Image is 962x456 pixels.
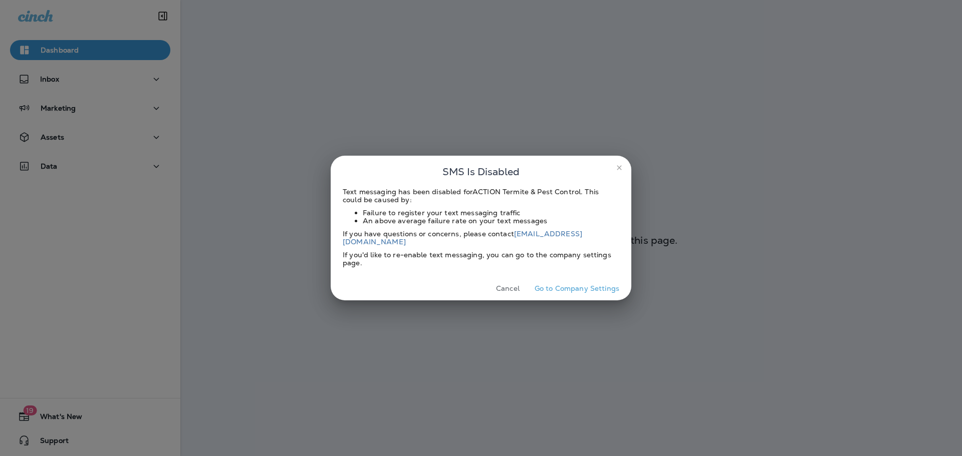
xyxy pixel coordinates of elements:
div: Text messaging has been disabled for ACTION Termite & Pest Control . This could be caused by: [343,188,619,204]
div: If you have questions or concerns, please contact [343,230,619,246]
button: Go to Company Settings [531,281,623,296]
li: An above average failure rate on your text messages [363,217,619,225]
button: Cancel [489,281,527,296]
span: SMS Is Disabled [442,164,520,180]
li: Failure to register your text messaging traffic [363,209,619,217]
button: close [611,160,627,176]
a: [EMAIL_ADDRESS][DOMAIN_NAME] [343,229,582,246]
div: If you'd like to re-enable text messaging, you can go to the company settings page. [343,251,619,267]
